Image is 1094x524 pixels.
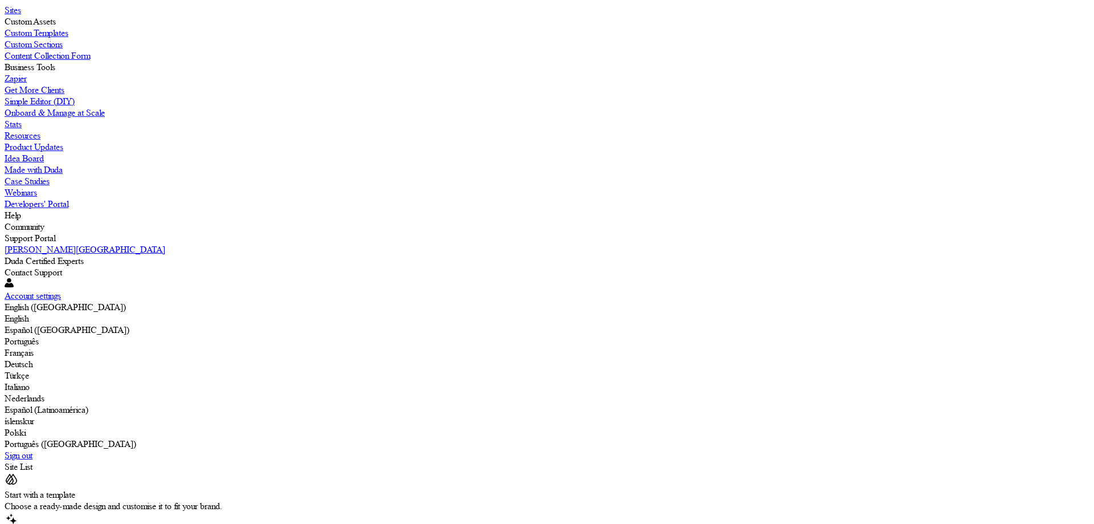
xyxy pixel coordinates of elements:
label: Custom Sections [5,39,63,50]
div: Türkçe [5,370,1089,381]
label: Product Updates [5,141,63,152]
label: Sign out [5,450,32,461]
label: Resources [5,130,40,141]
div: Español (Latinoamérica) [5,404,1089,416]
label: Stats [5,119,22,129]
label: Community [5,221,44,232]
div: Italiano [5,381,1089,393]
label: Contact Support [5,267,62,278]
label: Case Studies [5,176,50,186]
div: English [5,313,1089,324]
label: Account settings [5,290,61,301]
label: Idea Board [5,153,44,164]
label: Custom Templates [5,27,68,38]
span: Start with a template [5,489,75,500]
span: Choose a ready-made design and customise it to fit your brand. [5,501,222,511]
a: Resources [5,130,1089,141]
label: Made with Duda [5,164,63,175]
div: Português ([GEOGRAPHIC_DATA]) [5,438,1089,450]
label: English ([GEOGRAPHIC_DATA]) [5,302,126,312]
label: Sites [5,5,21,15]
label: Content Collection Form [5,50,90,61]
label: Custom Assets [5,16,56,27]
div: Português [5,336,1089,347]
iframe: Duda-gen Chat Button Frame [1035,465,1094,524]
div: Start with a templateChoose a ready-made design and customise it to fit your brand. [5,473,1089,512]
div: Polski [5,427,1089,438]
label: Get More Clients [5,84,64,95]
label: Developers' Portal [5,198,68,209]
label: Business Tools [5,62,55,72]
div: Deutsch [5,359,1089,370]
div: Français [5,347,1089,359]
label: Webinars [5,187,37,198]
label: Simple Editor (DIY) [5,96,75,107]
label: Support Portal [5,233,55,243]
div: Español ([GEOGRAPHIC_DATA]) [5,324,1089,336]
label: Zapier [5,73,27,84]
div: Nederlands [5,393,1089,404]
div: íslenskur [5,416,1089,427]
label: Duda Certified Experts [5,255,84,266]
label: Help [5,210,21,221]
label: Onboard & Manage at Scale [5,107,105,118]
span: Site List [5,461,32,472]
label: [PERSON_NAME][GEOGRAPHIC_DATA] [5,244,165,255]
